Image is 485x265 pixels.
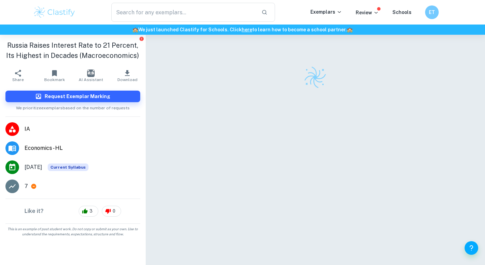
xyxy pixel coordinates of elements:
span: 🏫 [347,27,353,32]
h6: We just launched Clastify for Schools. Click to learn how to become a school partner. [1,26,484,33]
img: AI Assistant [87,69,95,77]
img: Clastify logo [33,5,76,19]
span: Economics - HL [25,144,140,152]
span: This is an example of past student work. Do not copy or submit as your own. Use to understand the... [3,227,143,237]
h1: Russia Raises Interest Rate to 21 Percent, Its Highest in Decades (Macroeconomics) [5,40,140,61]
button: Help and Feedback [465,241,478,255]
p: Exemplars [310,8,342,16]
div: This exemplar is based on the current syllabus. Feel free to refer to it for inspiration/ideas wh... [48,163,88,171]
button: Request Exemplar Marking [5,91,140,102]
p: Review [356,9,379,16]
div: 3 [79,206,98,217]
h6: Request Exemplar Marking [45,93,110,100]
button: ET [425,5,439,19]
span: [DATE] [25,163,42,171]
button: Download [109,66,146,85]
span: 🏫 [132,27,138,32]
span: Download [117,77,138,82]
span: Current Syllabus [48,163,88,171]
a: here [242,27,252,32]
img: Clastify logo [303,65,327,89]
h6: ET [428,9,436,16]
p: 7 [25,182,28,190]
h6: Like it? [25,207,44,215]
button: Bookmark [36,66,73,85]
button: Report issue [139,36,144,41]
span: Bookmark [44,77,65,82]
span: We prioritize exemplars based on the number of requests [16,102,130,111]
span: Share [12,77,24,82]
span: IA [25,125,140,133]
a: Schools [392,10,411,15]
input: Search for any exemplars... [111,3,256,22]
button: AI Assistant [73,66,109,85]
div: 0 [102,206,121,217]
span: AI Assistant [79,77,103,82]
span: 3 [86,208,96,215]
span: 0 [109,208,119,215]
